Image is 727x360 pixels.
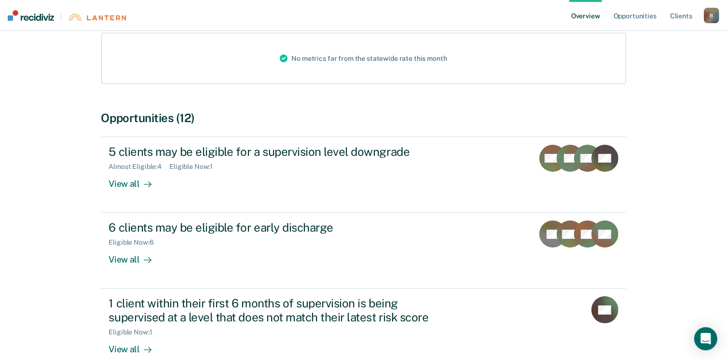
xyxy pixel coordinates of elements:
[8,10,54,21] img: Recidiviz
[694,327,717,350] div: Open Intercom Messenger
[109,145,448,159] div: 5 clients may be eligible for a supervision level downgrade
[109,336,163,355] div: View all
[109,163,170,171] div: Almost Eligible : 4
[109,247,163,265] div: View all
[109,296,448,324] div: 1 client within their first 6 months of supervision is being supervised at a level that does not ...
[704,8,719,23] button: B
[54,13,68,21] span: |
[169,163,220,171] div: Eligible Now : 1
[68,14,126,21] img: Lantern
[109,171,163,190] div: View all
[101,111,626,125] div: Opportunities (12)
[109,328,160,336] div: Eligible Now : 1
[101,213,626,289] a: 6 clients may be eligible for early dischargeEligible Now:6View all
[8,10,126,21] a: |
[109,221,448,235] div: 6 clients may be eligible for early discharge
[101,137,626,213] a: 5 clients may be eligible for a supervision level downgradeAlmost Eligible:4Eligible Now:1View all
[272,33,454,83] div: No metrics far from the statewide rate this month
[109,238,162,247] div: Eligible Now : 6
